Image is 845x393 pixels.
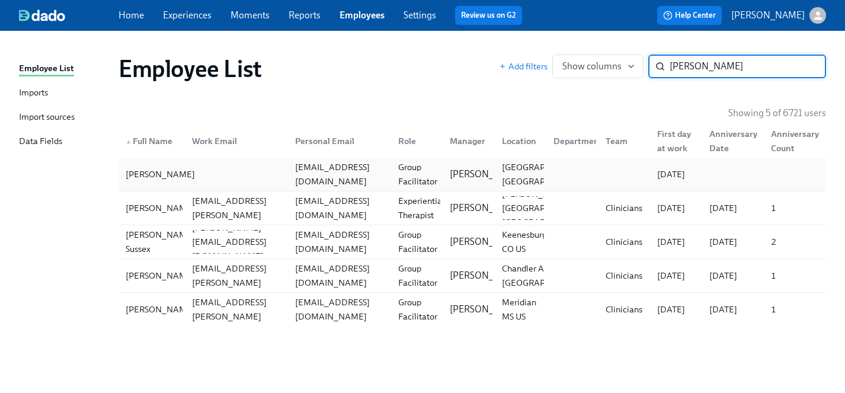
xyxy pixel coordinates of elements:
div: [EMAIL_ADDRESS][DOMAIN_NAME] [290,295,389,324]
div: [DATE] [705,201,762,215]
a: Experiences [163,9,212,21]
div: [PERSON_NAME][EMAIL_ADDRESS][PERSON_NAME][DOMAIN_NAME] [187,247,286,304]
div: Department [544,129,596,153]
div: Work Email [183,129,286,153]
a: dado [19,9,119,21]
p: [PERSON_NAME] [450,202,523,215]
div: [PERSON_NAME] [121,167,200,181]
a: [PERSON_NAME][EMAIL_ADDRESS][DOMAIN_NAME]Group Facilitator[PERSON_NAME][GEOGRAPHIC_DATA], [GEOGRA... [119,158,826,191]
div: Full Name [121,134,183,148]
div: Manager [440,129,492,153]
a: [PERSON_NAME][PERSON_NAME][EMAIL_ADDRESS][PERSON_NAME][DOMAIN_NAME][EMAIL_ADDRESS][DOMAIN_NAME]Ex... [119,191,826,225]
div: [DATE] [652,302,700,317]
div: Manager [445,134,492,148]
div: Location [497,134,545,148]
p: [PERSON_NAME] [450,168,523,181]
div: Meridian MS US [497,295,545,324]
div: [PERSON_NAME] [121,201,200,215]
a: [PERSON_NAME][PERSON_NAME][EMAIL_ADDRESS][PERSON_NAME][DOMAIN_NAME][EMAIL_ADDRESS][DOMAIN_NAME]Gr... [119,293,826,326]
div: Group Facilitator [393,261,442,290]
div: Personal Email [286,129,389,153]
div: [DATE] [705,235,762,249]
div: Role [389,129,441,153]
div: Import sources [19,110,75,125]
div: [PERSON_NAME] [121,302,200,317]
div: 2 [766,235,824,249]
a: Employees [340,9,385,21]
div: [EMAIL_ADDRESS][DOMAIN_NAME] [290,228,389,256]
a: Data Fields [19,135,109,149]
div: [EMAIL_ADDRESS][DOMAIN_NAME] [290,194,389,222]
div: Group Facilitator [393,228,442,256]
div: Clinicians [601,201,648,215]
div: Clinicians [601,269,648,283]
div: Anniversary Date [705,127,762,155]
div: Department [549,134,607,148]
input: Search by name [670,55,826,78]
a: Review us on G2 [461,9,516,21]
div: Group Facilitator [393,295,442,324]
div: [EMAIL_ADDRESS][DOMAIN_NAME] [290,261,389,290]
div: [DATE] [652,167,700,181]
div: [DATE] [652,201,700,215]
a: Import sources [19,110,109,125]
div: Keenesburg CO US [497,228,552,256]
div: [PERSON_NAME][EMAIL_ADDRESS][PERSON_NAME][DOMAIN_NAME] [187,180,286,237]
div: [PERSON_NAME][EMAIL_ADDRESS][PERSON_NAME][DOMAIN_NAME] [187,281,286,338]
div: 1 [766,302,824,317]
div: Clinicians [601,235,648,249]
button: Help Center [657,6,722,25]
a: Settings [404,9,436,21]
div: Experiential Therapist [393,194,449,222]
div: [PERSON_NAME] [121,269,200,283]
div: Team [596,129,648,153]
div: Clinicians [601,302,648,317]
span: ▲ [126,139,132,145]
div: Group Facilitator [393,160,442,188]
p: [PERSON_NAME] [450,235,523,248]
div: Imports [19,86,48,101]
div: [PERSON_NAME] [GEOGRAPHIC_DATA] [GEOGRAPHIC_DATA] [497,187,594,229]
div: [DATE] [652,235,700,249]
div: Chandler AZ [GEOGRAPHIC_DATA] [497,261,594,290]
div: [PERSON_NAME] Sussex [121,228,200,256]
a: Moments [231,9,270,21]
div: [DATE] [705,302,762,317]
div: Anniversary Count [761,129,824,153]
p: Showing 5 of 6721 users [728,107,826,120]
a: [PERSON_NAME][PERSON_NAME][EMAIL_ADDRESS][PERSON_NAME][DOMAIN_NAME][EMAIL_ADDRESS][DOMAIN_NAME]Gr... [119,259,826,293]
div: Team [601,134,648,148]
div: Role [393,134,441,148]
div: First day at work [648,129,700,153]
div: [PERSON_NAME][PERSON_NAME][EMAIL_ADDRESS][PERSON_NAME][DOMAIN_NAME][EMAIL_ADDRESS][DOMAIN_NAME]Gr... [119,259,826,292]
p: [PERSON_NAME] [731,9,805,22]
div: 1 [766,269,824,283]
span: Help Center [663,9,716,21]
button: Show columns [552,55,644,78]
div: 1 [766,201,824,215]
div: Data Fields [19,135,62,149]
span: Show columns [562,60,633,72]
button: Review us on G2 [455,6,522,25]
div: [PERSON_NAME][EMAIL_ADDRESS][DOMAIN_NAME] [187,221,286,263]
a: Employee List [19,62,109,76]
div: Employee List [19,62,74,76]
div: ▲Full Name [121,129,183,153]
button: [PERSON_NAME] [731,7,826,24]
button: Add filters [499,60,548,72]
div: Anniversary Count [766,127,824,155]
a: Reports [289,9,321,21]
div: [DATE] [652,269,700,283]
img: dado [19,9,65,21]
div: [EMAIL_ADDRESS][DOMAIN_NAME] [290,160,389,188]
h1: Employee List [119,55,262,83]
div: Work Email [187,134,286,148]
a: Home [119,9,144,21]
div: Anniversary Date [700,129,762,153]
div: [PERSON_NAME] Sussex[PERSON_NAME][EMAIL_ADDRESS][DOMAIN_NAME][EMAIL_ADDRESS][DOMAIN_NAME]Group Fa... [119,225,826,258]
div: [GEOGRAPHIC_DATA], [GEOGRAPHIC_DATA] [497,160,596,188]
